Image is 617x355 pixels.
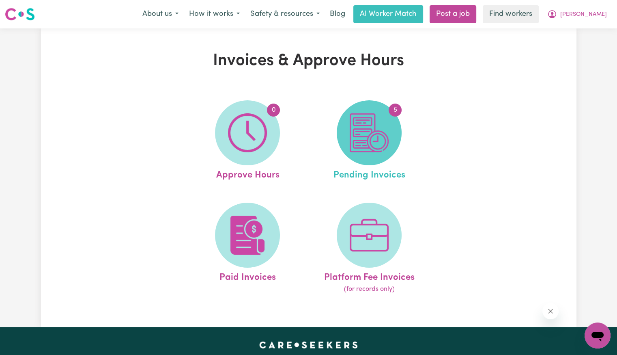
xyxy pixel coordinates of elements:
[585,323,611,349] iframe: Button to launch messaging window
[5,6,49,12] span: Need any help?
[5,7,35,22] img: Careseekers logo
[542,6,612,23] button: My Account
[189,203,306,294] a: Paid Invoices
[324,268,415,285] span: Platform Fee Invoices
[189,100,306,182] a: Approve Hours
[542,303,559,319] iframe: Close message
[267,104,280,117] span: 0
[259,342,358,348] a: Careseekers home page
[219,268,276,285] span: Paid Invoices
[483,5,539,23] a: Find workers
[311,203,428,294] a: Platform Fee Invoices(for records only)
[430,5,476,23] a: Post a job
[389,104,402,117] span: 5
[245,6,325,23] button: Safety & resources
[216,165,279,182] span: Approve Hours
[325,5,350,23] a: Blog
[184,6,245,23] button: How it works
[333,165,405,182] span: Pending Invoices
[135,51,482,71] h1: Invoices & Approve Hours
[311,100,428,182] a: Pending Invoices
[344,284,395,294] span: (for records only)
[137,6,184,23] button: About us
[353,5,423,23] a: AI Worker Match
[5,5,35,24] a: Careseekers logo
[560,10,607,19] span: [PERSON_NAME]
